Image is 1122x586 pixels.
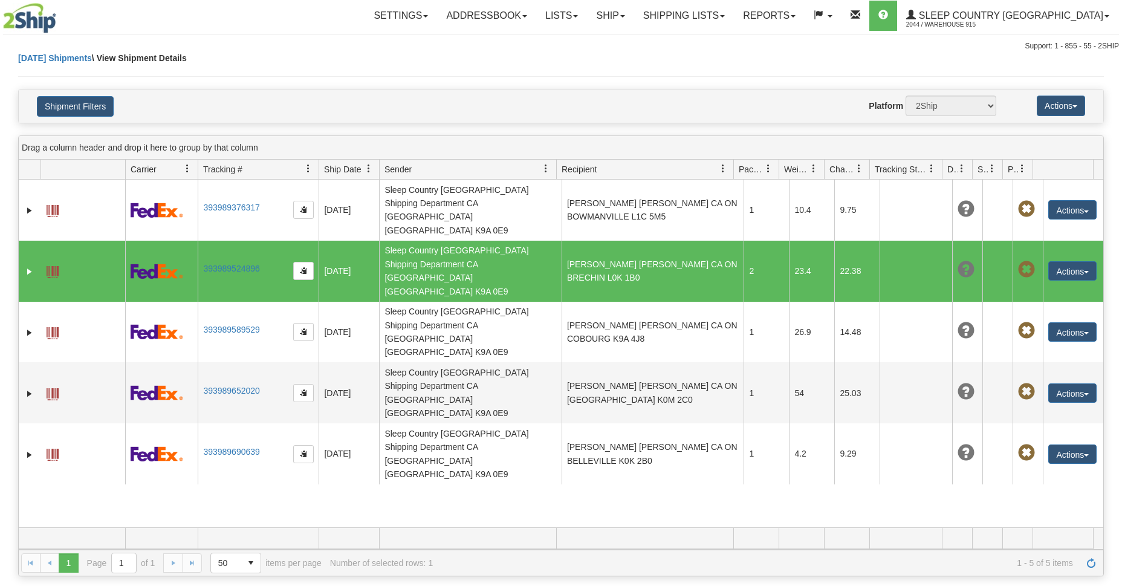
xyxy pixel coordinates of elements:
[293,445,314,463] button: Copy to clipboard
[177,158,198,179] a: Carrier filter column settings
[319,302,379,363] td: [DATE]
[744,241,789,302] td: 2
[24,204,36,216] a: Expand
[634,1,734,31] a: Shipping lists
[203,203,259,212] a: 393989376317
[203,386,259,396] a: 393989652020
[875,163,927,175] span: Tracking Status
[365,1,437,31] a: Settings
[319,241,379,302] td: [DATE]
[293,201,314,219] button: Copy to clipboard
[958,201,974,218] span: Unknown
[1018,201,1035,218] span: Pickup Not Assigned
[758,158,779,179] a: Packages filter column settings
[1018,322,1035,339] span: Pickup Not Assigned
[1048,200,1097,220] button: Actions
[47,322,59,341] a: Label
[241,553,261,573] span: select
[1018,444,1035,461] span: Pickup Not Assigned
[293,384,314,402] button: Copy to clipboard
[562,241,744,302] td: [PERSON_NAME] [PERSON_NAME] CA ON BRECHIN L0K 1B0
[834,180,880,241] td: 9.75
[319,423,379,484] td: [DATE]
[203,163,242,175] span: Tracking #
[47,261,59,280] a: Label
[952,158,972,179] a: Delivery Status filter column settings
[834,423,880,484] td: 9.29
[789,302,834,363] td: 26.9
[834,362,880,423] td: 25.03
[744,302,789,363] td: 1
[319,362,379,423] td: [DATE]
[131,163,157,175] span: Carrier
[293,262,314,280] button: Copy to clipboard
[921,158,942,179] a: Tracking Status filter column settings
[3,3,56,33] img: logo2044.jpg
[784,163,809,175] span: Weight
[1012,158,1033,179] a: Pickup Status filter column settings
[47,200,59,219] a: Label
[379,302,562,363] td: Sleep Country [GEOGRAPHIC_DATA] Shipping Department CA [GEOGRAPHIC_DATA] [GEOGRAPHIC_DATA] K9A 0E9
[218,557,234,569] span: 50
[536,1,587,31] a: Lists
[947,163,958,175] span: Delivery Status
[24,327,36,339] a: Expand
[1048,444,1097,464] button: Actions
[298,158,319,179] a: Tracking # filter column settings
[87,553,155,573] span: Page of 1
[112,553,136,573] input: Page 1
[210,553,322,573] span: items per page
[441,558,1073,568] span: 1 - 5 of 5 items
[834,302,880,363] td: 14.48
[1018,383,1035,400] span: Pickup Not Assigned
[562,423,744,484] td: [PERSON_NAME] [PERSON_NAME] CA ON BELLEVILLE K0K 2B0
[131,264,183,279] img: 2 - FedEx Express®
[1037,96,1085,116] button: Actions
[562,362,744,423] td: [PERSON_NAME] [PERSON_NAME] CA ON [GEOGRAPHIC_DATA] K0M 2C0
[562,180,744,241] td: [PERSON_NAME] [PERSON_NAME] CA ON BOWMANVILLE L1C 5M5
[789,423,834,484] td: 4.2
[319,180,379,241] td: [DATE]
[131,203,183,218] img: 2 - FedEx Express®
[536,158,556,179] a: Sender filter column settings
[437,1,536,31] a: Addressbook
[1094,231,1121,354] iframe: chat widget
[379,362,562,423] td: Sleep Country [GEOGRAPHIC_DATA] Shipping Department CA [GEOGRAPHIC_DATA] [GEOGRAPHIC_DATA] K9A 0E9
[789,180,834,241] td: 10.4
[1048,322,1097,342] button: Actions
[587,1,634,31] a: Ship
[713,158,733,179] a: Recipient filter column settings
[37,96,114,117] button: Shipment Filters
[744,362,789,423] td: 1
[958,322,974,339] span: Unknown
[744,423,789,484] td: 1
[1081,553,1101,573] a: Refresh
[379,423,562,484] td: Sleep Country [GEOGRAPHIC_DATA] Shipping Department CA [GEOGRAPHIC_DATA] [GEOGRAPHIC_DATA] K9A 0E9
[131,324,183,339] img: 2 - FedEx Express®
[24,265,36,278] a: Expand
[562,163,597,175] span: Recipient
[906,19,997,31] span: 2044 / Warehouse 915
[324,163,361,175] span: Ship Date
[849,158,869,179] a: Charge filter column settings
[829,163,855,175] span: Charge
[562,302,744,363] td: [PERSON_NAME] [PERSON_NAME] CA ON COBOURG K9A 4J8
[1008,163,1018,175] span: Pickup Status
[131,446,183,461] img: 2 - FedEx Express®
[916,10,1103,21] span: Sleep Country [GEOGRAPHIC_DATA]
[18,53,92,63] a: [DATE] Shipments
[384,163,412,175] span: Sender
[3,41,1119,51] div: Support: 1 - 855 - 55 - 2SHIP
[131,385,183,400] img: 2 - FedEx Express®
[203,447,259,457] a: 393989690639
[59,553,78,573] span: Page 1
[19,136,1103,160] div: grid grouping header
[24,449,36,461] a: Expand
[1018,261,1035,278] span: Pickup Not Assigned
[379,241,562,302] td: Sleep Country [GEOGRAPHIC_DATA] Shipping Department CA [GEOGRAPHIC_DATA] [GEOGRAPHIC_DATA] K9A 0E9
[293,323,314,341] button: Copy to clipboard
[744,180,789,241] td: 1
[1048,383,1097,403] button: Actions
[789,362,834,423] td: 54
[789,241,834,302] td: 23.4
